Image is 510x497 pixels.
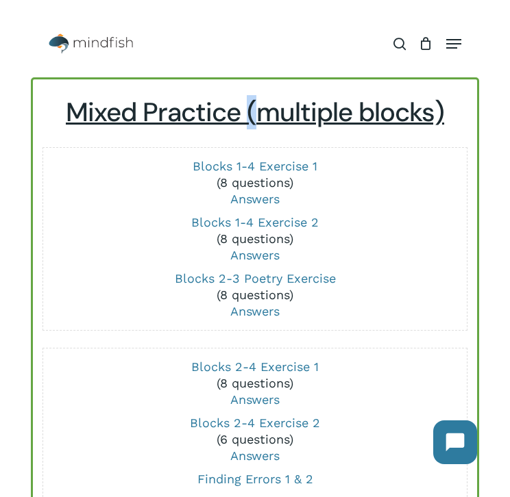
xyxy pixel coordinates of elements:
a: Answers [230,192,280,206]
a: Cart [413,27,439,61]
a: Navigation Menu [446,37,461,51]
p: (8 questions) [47,270,463,320]
a: Blocks 1-4 Exercise 2 [191,215,319,229]
a: Answers [230,248,280,262]
a: Answers [230,448,280,463]
p: (8 questions) [47,359,463,408]
a: Blocks 2-4 Exercise 2 [190,416,320,430]
a: Answers [230,392,280,407]
header: Main Menu [31,27,480,61]
p: (6 questions) [47,415,463,464]
a: Blocks 2-4 Exercise 1 [191,359,319,374]
a: Blocks 2-3 Poetry Exercise [175,271,336,285]
a: Answers [230,304,280,318]
a: Finding Errors 1 & 2 [197,472,313,486]
p: (8 questions) [47,158,463,207]
iframe: Chatbot [420,407,491,478]
p: (8 questions) [47,214,463,264]
a: Blocks 1-4 Exercise 1 [193,159,317,173]
u: Mixed Practice (multiple blocks) [66,95,444,129]
img: Mindfish Test Prep & Academics [49,34,133,54]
